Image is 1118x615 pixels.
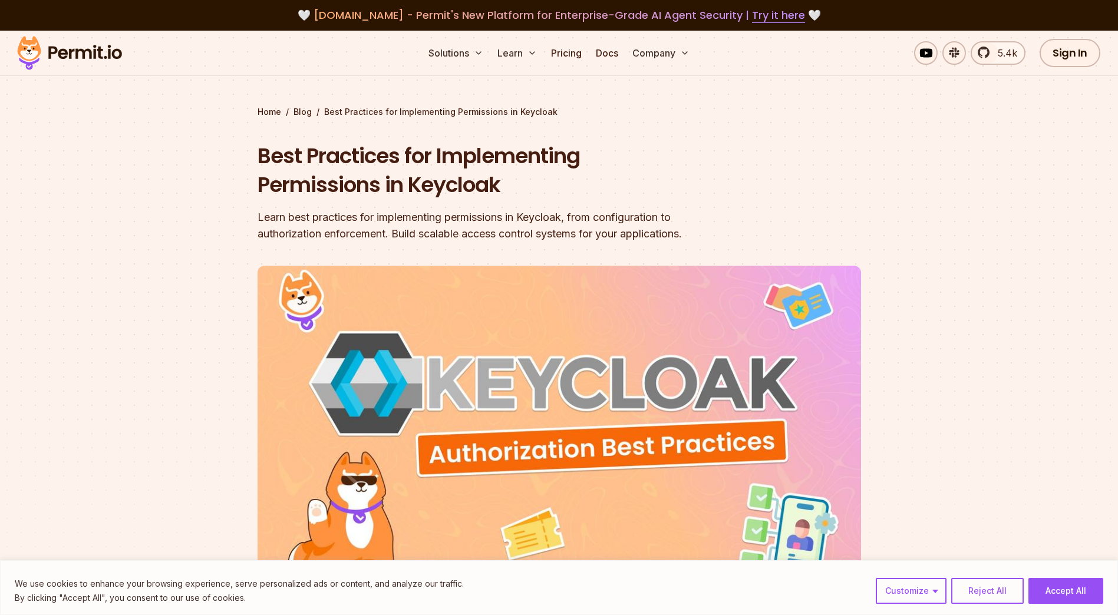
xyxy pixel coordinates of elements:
h1: Best Practices for Implementing Permissions in Keycloak [258,141,710,200]
button: Learn [493,41,542,65]
div: Learn best practices for implementing permissions in Keycloak, from configuration to authorizatio... [258,209,710,242]
a: Home [258,106,281,118]
div: 🤍 🤍 [28,7,1090,24]
img: Permit logo [12,33,127,73]
button: Customize [876,578,946,604]
button: Accept All [1028,578,1103,604]
a: Try it here [752,8,805,23]
a: Docs [591,41,623,65]
a: Sign In [1040,39,1100,67]
a: Pricing [546,41,586,65]
a: Blog [293,106,312,118]
span: 5.4k [991,46,1017,60]
a: 5.4k [971,41,1025,65]
button: Company [628,41,694,65]
img: Best Practices for Implementing Permissions in Keycloak [258,266,861,605]
p: By clicking "Accept All", you consent to our use of cookies. [15,591,464,605]
div: / / [258,106,861,118]
button: Reject All [951,578,1024,604]
button: Solutions [424,41,488,65]
p: We use cookies to enhance your browsing experience, serve personalized ads or content, and analyz... [15,577,464,591]
span: [DOMAIN_NAME] - Permit's New Platform for Enterprise-Grade AI Agent Security | [314,8,805,22]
